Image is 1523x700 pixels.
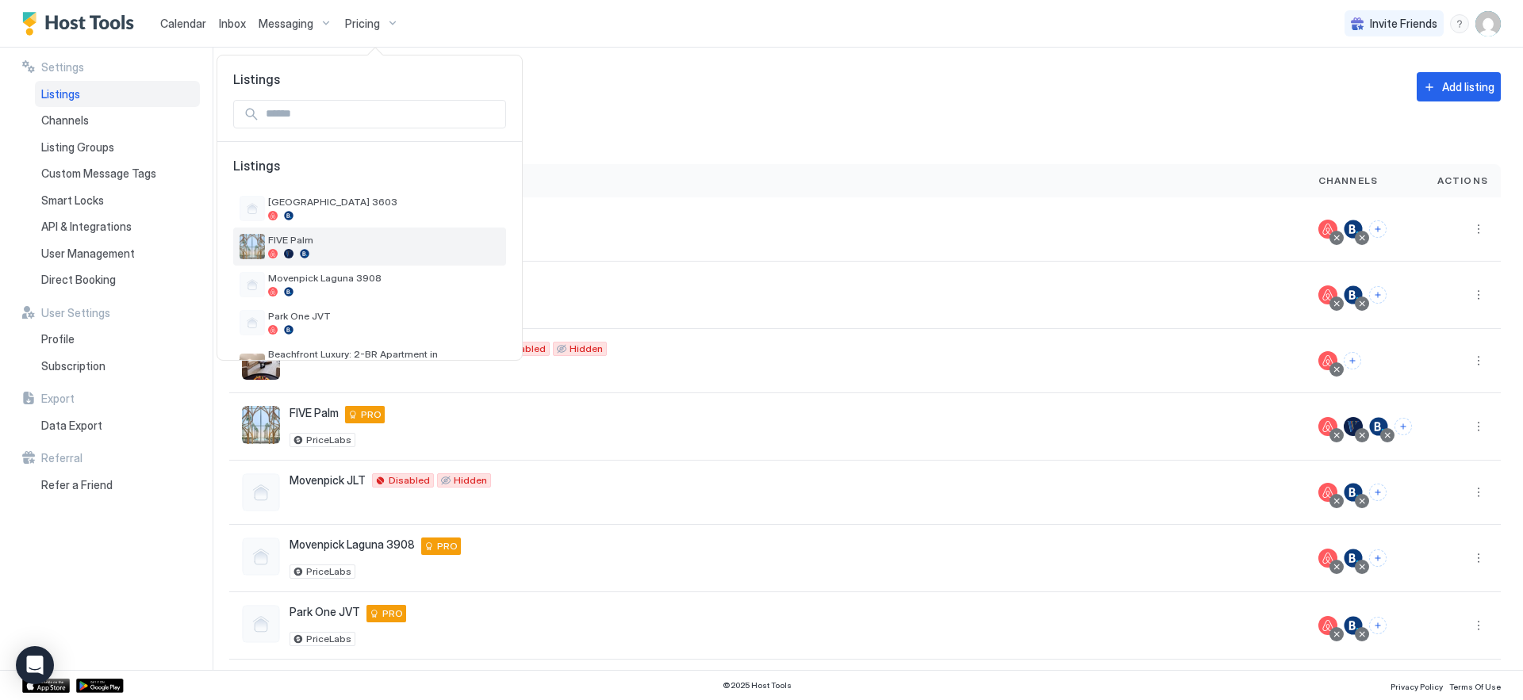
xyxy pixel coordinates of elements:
span: FIVE Palm [268,234,500,246]
div: listing image [240,234,265,259]
span: Movenpick Laguna 3908 [268,272,500,284]
span: Park One JVT [268,310,500,322]
div: listing image [240,354,265,379]
span: Listings [217,71,522,87]
span: Listings [233,158,506,189]
span: [GEOGRAPHIC_DATA] 3603 [268,196,500,208]
input: Input Field [259,101,505,128]
div: Open Intercom Messenger [16,646,54,684]
span: Beachfront Luxury: 2-BR Apartment in [GEOGRAPHIC_DATA] [268,348,500,372]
